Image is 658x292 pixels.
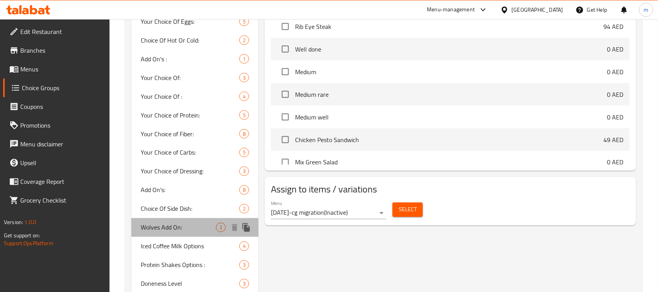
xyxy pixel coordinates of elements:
[131,162,258,181] div: Your Choice of Dressing:3
[240,280,249,288] span: 3
[141,36,239,45] span: Choice Of Hot Or Cold:
[141,279,239,288] span: Doneness Level
[240,262,249,269] span: 3
[131,87,258,106] div: Your Choice Of :4
[131,143,258,162] div: Your Choice of Carbs:5
[3,60,110,78] a: Menus
[239,110,249,120] div: Choices
[141,129,239,139] span: Your Choice of Fiber:
[240,112,249,119] span: 5
[239,260,249,270] div: Choices
[271,201,282,206] label: Menu
[393,203,423,217] button: Select
[295,67,607,77] span: Medium
[131,106,258,125] div: Your Choice of Protein:5
[3,22,110,41] a: Edit Restaurant
[131,181,258,199] div: Add On's:8
[3,97,110,116] a: Coupons
[295,158,607,167] span: Mix Green Salad
[239,204,249,214] div: Choices
[239,54,249,64] div: Choices
[239,17,249,26] div: Choices
[131,237,258,256] div: Iced Coffee Milk Options4
[239,36,249,45] div: Choices
[295,135,604,144] span: Chicken Pesto Sandwich
[20,102,104,111] span: Coupons
[216,224,225,231] span: 2
[20,139,104,149] span: Menu disclaimer
[3,78,110,97] a: Choice Groups
[141,92,239,101] span: Your Choice Of :
[240,168,249,175] span: 3
[141,185,239,195] span: Add On's:
[4,230,40,240] span: Get support on:
[607,45,624,54] p: 0 AED
[271,207,386,219] div: [DATE]-cg migration(Inactive)
[277,64,294,80] span: Select choice
[277,109,294,125] span: Select choice
[239,185,249,195] div: Choices
[3,41,110,60] a: Branches
[22,83,104,93] span: Choice Groups
[141,17,239,26] span: Your Choice Of Eggs:
[240,74,249,82] span: 3
[240,187,249,194] span: 8
[20,46,104,55] span: Branches
[131,12,258,31] div: Your Choice Of Eggs:5
[240,55,249,63] span: 1
[240,130,249,138] span: 8
[607,67,624,77] p: 0 AED
[131,199,258,218] div: Choice Of Side Dish:2
[271,183,630,196] h2: Assign to items / variations
[239,242,249,251] div: Choices
[239,167,249,176] div: Choices
[604,135,624,144] p: 49 AED
[277,154,294,171] span: Select choice
[240,37,249,44] span: 2
[607,90,624,99] p: 0 AED
[295,45,607,54] span: Well done
[131,50,258,68] div: Add On's :1
[277,18,294,35] span: Select choice
[512,5,563,14] div: [GEOGRAPHIC_DATA]
[141,167,239,176] span: Your Choice of Dressing:
[427,5,475,14] div: Menu-management
[241,222,252,233] button: duplicate
[239,92,249,101] div: Choices
[20,27,104,36] span: Edit Restaurant
[3,172,110,191] a: Coverage Report
[239,73,249,82] div: Choices
[24,217,36,227] span: 1.0.0
[240,149,249,157] span: 5
[3,191,110,210] a: Grocery Checklist
[131,218,258,237] div: Wolves Add On:2deleteduplicate
[141,148,239,157] span: Your Choice of Carbs:
[295,112,607,122] span: Medium well
[277,86,294,103] span: Select choice
[295,22,604,31] span: Rib Eye Steak
[239,148,249,157] div: Choices
[644,5,649,14] span: m
[607,158,624,167] p: 0 AED
[240,243,249,250] span: 4
[277,132,294,148] span: Select choice
[141,242,239,251] span: Iced Coffee Milk Options
[141,73,239,82] span: Your Choice Of:
[3,116,110,135] a: Promotions
[240,205,249,213] span: 2
[20,121,104,130] span: Promotions
[141,204,239,214] span: Choice Of Side Dish:
[20,177,104,186] span: Coverage Report
[3,135,110,153] a: Menu disclaimer
[240,18,249,25] span: 5
[131,256,258,274] div: Protein Shakes Options :3
[20,64,104,74] span: Menus
[240,93,249,100] span: 4
[131,31,258,50] div: Choice Of Hot Or Cold:2
[604,22,624,31] p: 94 AED
[239,279,249,288] div: Choices
[131,68,258,87] div: Your Choice Of:3
[229,222,241,233] button: delete
[131,125,258,143] div: Your Choice of Fiber:8
[3,153,110,172] a: Upsell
